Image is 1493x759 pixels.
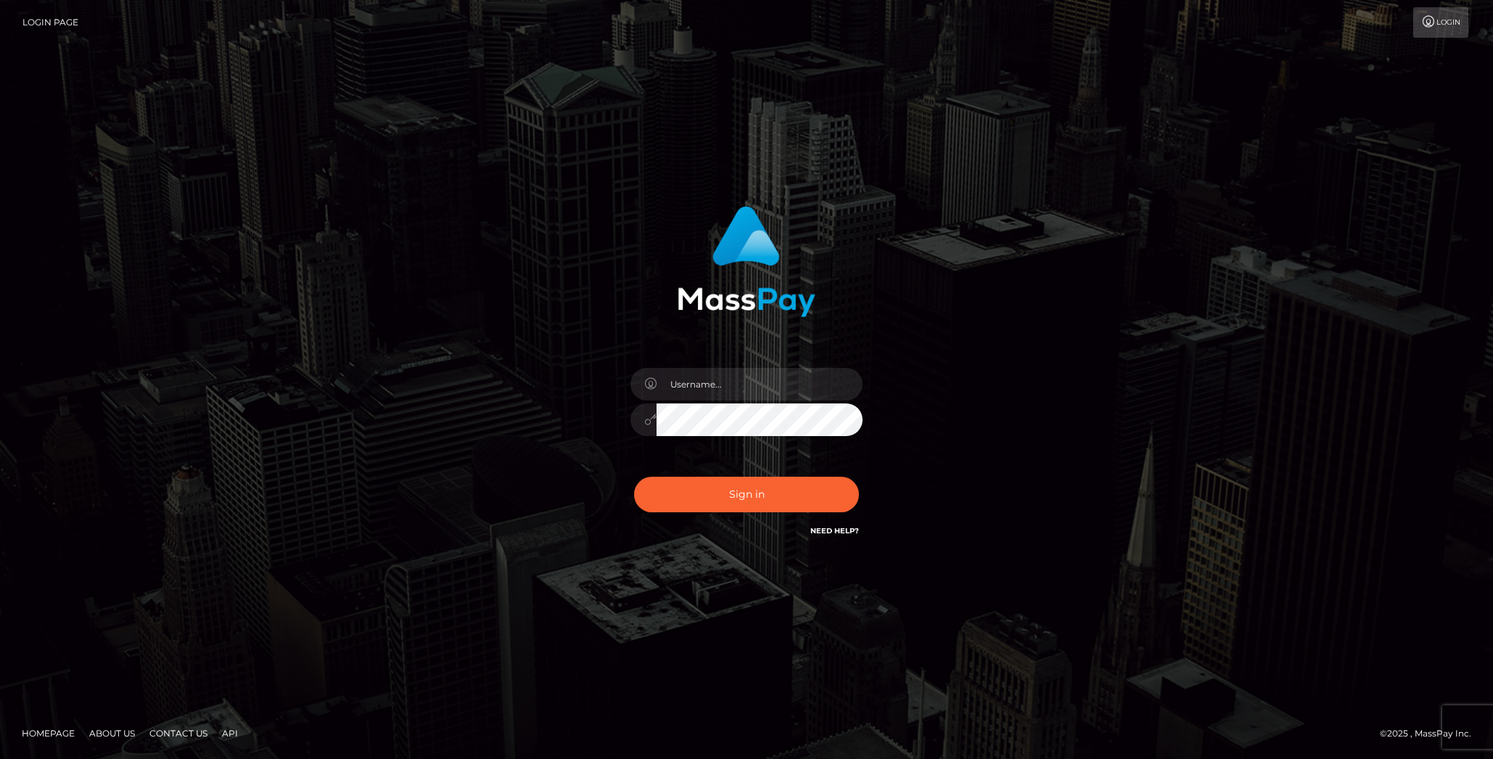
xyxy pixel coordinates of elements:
[810,526,859,536] a: Need Help?
[22,7,78,38] a: Login Page
[678,206,815,317] img: MassPay Login
[657,368,863,401] input: Username...
[144,722,213,744] a: Contact Us
[216,722,244,744] a: API
[1380,726,1482,742] div: © 2025 , MassPay Inc.
[634,477,859,512] button: Sign in
[83,722,141,744] a: About Us
[1413,7,1468,38] a: Login
[16,722,81,744] a: Homepage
